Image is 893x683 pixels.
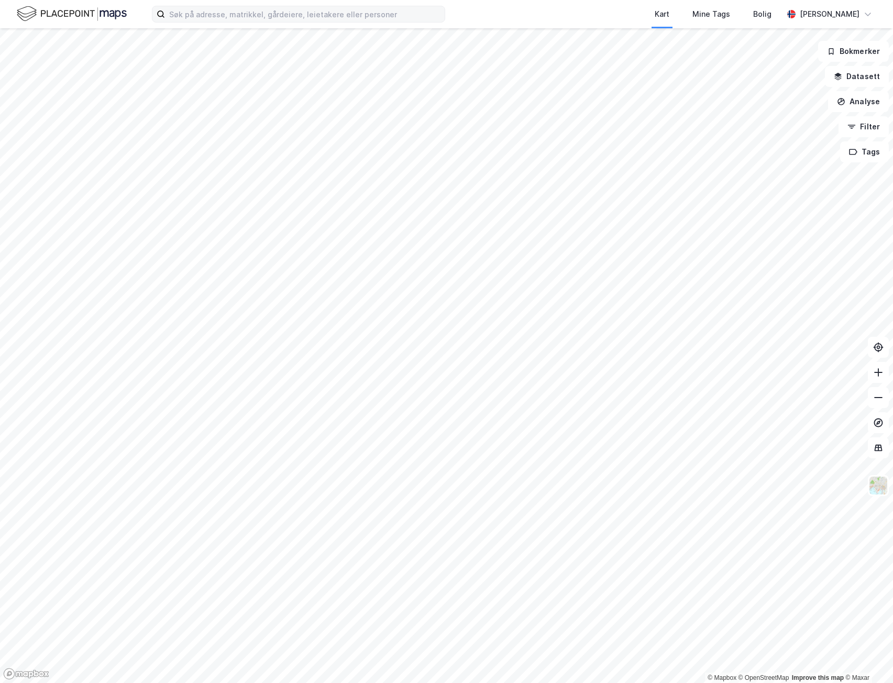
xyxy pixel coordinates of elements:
[841,633,893,683] div: Kontrollprogram for chat
[800,8,859,20] div: [PERSON_NAME]
[655,8,669,20] div: Kart
[841,633,893,683] iframe: Chat Widget
[753,8,771,20] div: Bolig
[692,8,730,20] div: Mine Tags
[17,5,127,23] img: logo.f888ab2527a4732fd821a326f86c7f29.svg
[165,6,445,22] input: Søk på adresse, matrikkel, gårdeiere, leietakere eller personer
